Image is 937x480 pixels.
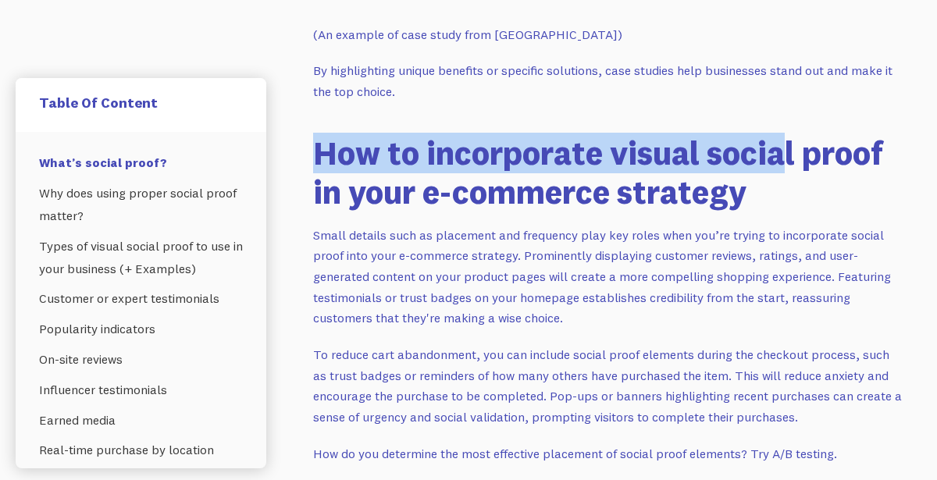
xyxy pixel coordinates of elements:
a: Types of visual social proof to use in your business (+ Examples) [39,231,243,284]
a: Customer or expert testimonials [39,283,243,314]
p: By highlighting unique benefits or specific solutions, case studies help businesses stand out and... [313,60,903,101]
a: Earned media [39,405,243,436]
a: On-site reviews [39,344,243,375]
strong: What’s social proof? [39,155,167,170]
p: How do you determine the most effective placement of social proof elements? Try A/B testing. [313,443,903,464]
p: To reduce cart abandonment, you can include social proof elements during the checkout process, su... [313,344,903,428]
a: Popularity indicators [39,314,243,344]
h2: How to incorporate visual social proof in your e-commerce strategy [313,133,903,212]
a: What’s social proof? [39,148,243,178]
p: Small details such as placement and frequency play key roles when you’re trying to incorporate so... [313,225,903,329]
p: (An example of case study from [GEOGRAPHIC_DATA]) [313,24,903,45]
a: Real-time purchase by location [39,435,243,465]
h5: Table Of Content [39,94,243,112]
a: Why does using proper social proof matter? [39,178,243,231]
a: Influencer testimonials [39,375,243,405]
